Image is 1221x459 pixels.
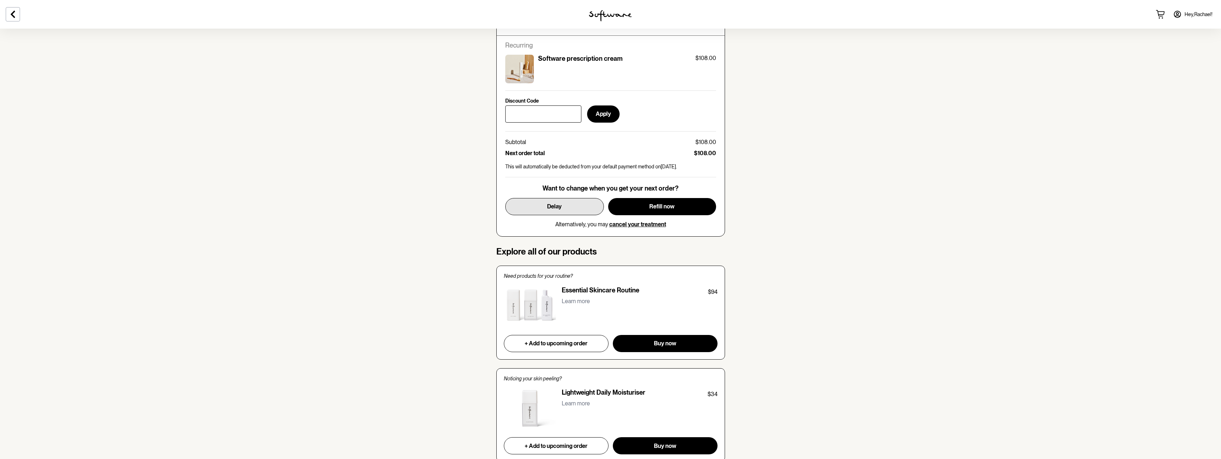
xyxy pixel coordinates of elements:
p: Need products for your routine? [504,273,718,279]
button: Buy now [613,437,717,454]
span: Hey, Rachael ! [1185,11,1212,18]
p: $108.00 [694,150,716,157]
span: Buy now [654,443,676,449]
p: Lightweight Daily Moisturiser [562,389,645,399]
button: Learn more [562,296,590,306]
p: Alternatively, you may [555,221,666,228]
p: Essential Skincare Routine [562,286,639,296]
a: Hey,Rachael! [1169,6,1217,23]
button: + Add to upcoming order [504,335,609,352]
p: Software prescription cream [538,55,622,63]
button: Learn more [562,399,590,408]
p: Learn more [562,298,590,305]
img: Lightweight Daily Moisturiser product [504,389,556,429]
span: Delay [547,203,562,210]
p: Recurring [505,41,716,49]
img: software logo [589,10,632,21]
h4: Explore all of our products [496,247,725,257]
span: Refill now [649,203,675,210]
span: + Add to upcoming order [525,340,587,347]
img: Essential Skincare Routine product [504,286,556,326]
p: $108.00 [695,55,716,61]
img: ckrj7zkjy00033h5xptmbqh6o.jpg [505,55,534,83]
button: Apply [587,105,620,123]
button: + Add to upcoming order [504,437,609,454]
p: Subtotal [505,139,526,145]
span: + Add to upcoming order [525,443,587,449]
p: This will automatically be deducted from your default payment method on [DATE] . [505,164,716,170]
p: Want to change when you get your next order? [542,184,679,192]
p: $94 [708,288,718,296]
button: Delay [505,198,604,215]
p: Learn more [562,400,590,407]
p: Discount Code [505,98,539,104]
p: $34 [708,390,718,399]
p: Next order total [505,150,545,157]
span: Buy now [654,340,676,347]
p: $108.00 [695,139,716,145]
button: Refill now [608,198,716,215]
button: cancel your treatment [609,221,666,228]
button: Buy now [613,335,717,352]
p: Noticing your skin peeling? [504,376,718,382]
